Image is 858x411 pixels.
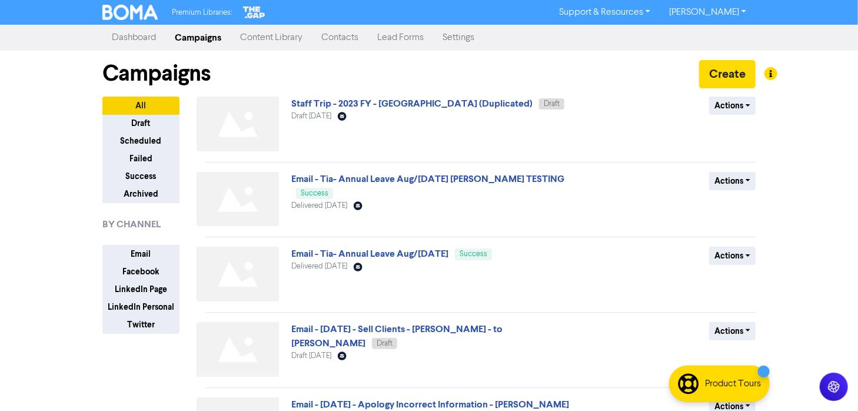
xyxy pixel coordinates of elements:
button: Actions [709,322,756,340]
button: LinkedIn Personal [102,298,179,316]
a: Email - [DATE] - Apology Incorrect Information - [PERSON_NAME] [291,399,569,410]
img: Not found [197,247,279,301]
span: Success [301,190,328,197]
button: Scheduled [102,132,179,150]
button: Facebook [102,263,179,281]
img: BOMA Logo [102,5,158,20]
span: Delivered [DATE] [291,202,347,210]
span: Premium Libraries: [172,9,232,16]
span: Draft [544,100,560,108]
iframe: Chat Widget [711,284,858,411]
a: Staff Trip - 2023 FY - [GEOGRAPHIC_DATA] (Duplicated) [291,98,533,110]
button: Success [102,167,179,185]
button: LinkedIn Page [102,280,179,299]
img: Not found [197,172,279,227]
a: Email - Tia- Annual Leave Aug/[DATE] [PERSON_NAME] TESTING [291,173,564,185]
a: Support & Resources [550,3,660,22]
a: Settings [433,26,484,49]
button: Twitter [102,316,179,334]
a: Content Library [231,26,312,49]
button: All [102,97,179,115]
a: Email - [DATE] - Sell Clients - [PERSON_NAME] - to [PERSON_NAME] [291,323,503,349]
img: The Gap [241,5,267,20]
a: [PERSON_NAME] [660,3,756,22]
span: Delivered [DATE] [291,263,347,270]
span: Success [460,250,487,258]
button: Create [699,60,756,88]
span: Draft [377,340,393,347]
a: Campaigns [165,26,231,49]
a: Contacts [312,26,368,49]
a: Dashboard [102,26,165,49]
a: Email - Tia- Annual Leave Aug/[DATE] [291,248,448,260]
button: Actions [709,172,756,190]
button: Email [102,245,179,263]
button: Failed [102,150,179,168]
button: Archived [102,185,179,203]
button: Draft [102,114,179,132]
img: Not found [197,322,279,377]
span: Draft [DATE] [291,352,331,360]
button: Actions [709,97,756,115]
a: Lead Forms [368,26,433,49]
span: Draft [DATE] [291,112,331,120]
img: Not found [197,97,279,151]
h1: Campaigns [102,60,211,87]
button: Actions [709,247,756,265]
span: BY CHANNEL [102,217,161,231]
